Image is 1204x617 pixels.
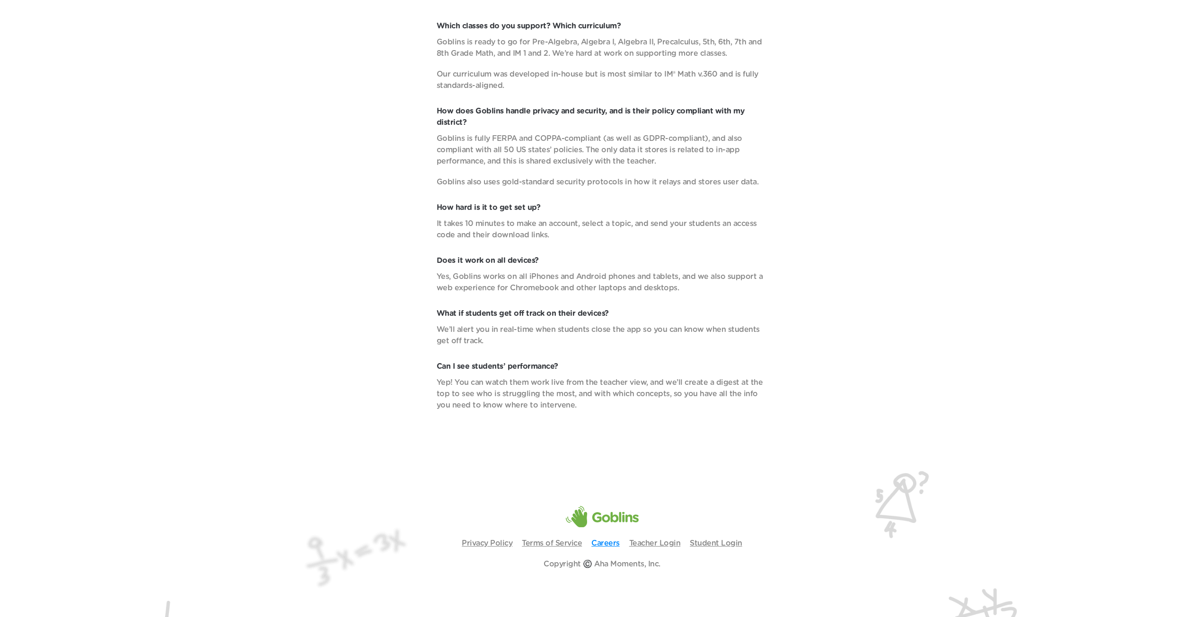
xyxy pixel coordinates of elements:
[437,377,768,411] p: Yep! You can watch them work live from the teacher view, and we’ll create a digest at the top to ...
[437,324,768,347] p: We’ll alert you in real-time when students close the app so you can know when students get off tr...
[591,539,620,547] a: Careers
[437,69,768,91] p: Our curriculum was developed in-house but is most similar to IM® Math v.360 and is fully standard...
[437,105,768,128] p: How does Goblins handle privacy and security, and is their policy compliant with my district?
[437,308,768,319] p: What if students get off track on their devices?
[437,20,768,32] p: Which classes do you support? Which curriculum?
[437,218,768,241] p: It takes 10 minutes to make an account, select a topic, and send your students an access code and...
[437,361,768,372] p: Can I see students’ performance?
[437,271,768,294] p: Yes, Goblins works on all iPhones and Android phones and tablets, and we also support a web exper...
[437,36,768,59] p: Goblins is ready to go for Pre-Algebra, Algebra I, Algebra II, Precalculus, 5th, 6th, 7th and 8th...
[437,255,768,266] p: Does it work on all devices?
[437,133,768,167] p: Goblins is fully FERPA and COPPA-compliant (as well as GDPR-compliant), and also compliant with a...
[629,539,681,547] a: Teacher Login
[690,539,742,547] a: Student Login
[522,539,582,547] a: Terms of Service
[544,558,660,570] p: Copyright ©️ Aha Moments, Inc.
[462,539,512,547] a: Privacy Policy
[437,176,768,188] p: Goblins also uses gold-standard security protocols in how it relays and stores user data.
[437,202,768,213] p: How hard is it to get set up?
